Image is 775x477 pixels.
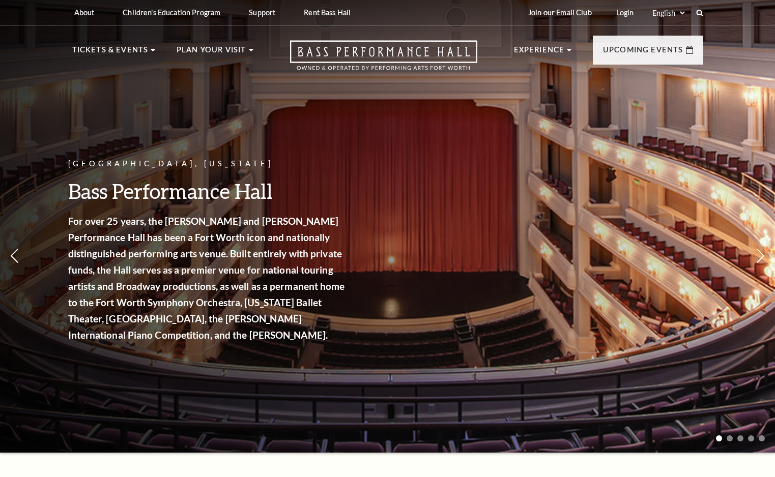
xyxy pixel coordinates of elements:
[68,158,348,170] p: [GEOGRAPHIC_DATA], [US_STATE]
[249,8,275,17] p: Support
[603,44,683,62] p: Upcoming Events
[177,44,246,62] p: Plan Your Visit
[68,215,345,341] strong: For over 25 years, the [PERSON_NAME] and [PERSON_NAME] Performance Hall has been a Fort Worth ico...
[72,44,149,62] p: Tickets & Events
[74,8,95,17] p: About
[68,178,348,204] h3: Bass Performance Hall
[304,8,351,17] p: Rent Bass Hall
[514,44,565,62] p: Experience
[123,8,220,17] p: Children's Education Program
[650,8,686,18] select: Select:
